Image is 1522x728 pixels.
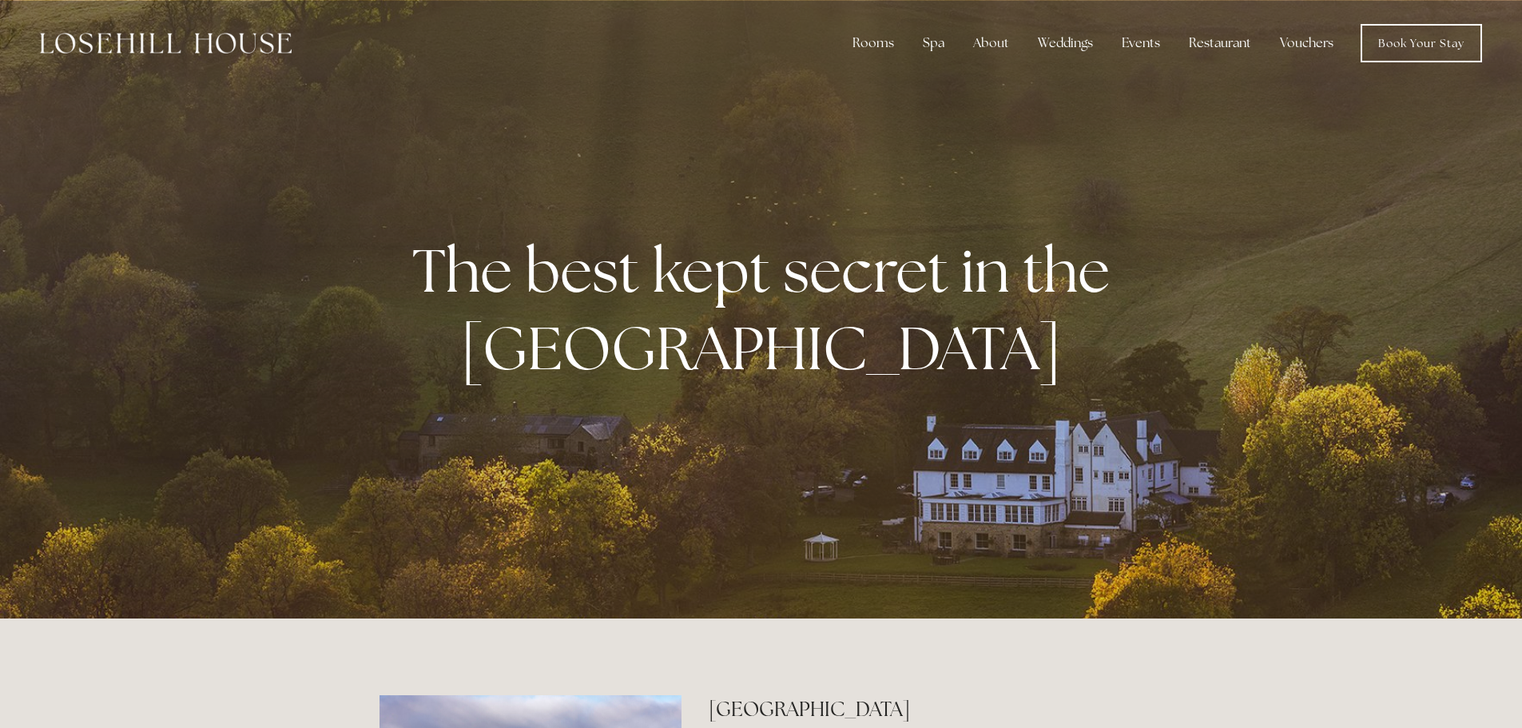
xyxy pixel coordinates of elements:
[960,27,1022,59] div: About
[709,695,1142,723] h2: [GEOGRAPHIC_DATA]
[1267,27,1346,59] a: Vouchers
[1176,27,1264,59] div: Restaurant
[840,27,907,59] div: Rooms
[1109,27,1173,59] div: Events
[910,27,957,59] div: Spa
[1361,24,1482,62] a: Book Your Stay
[1025,27,1106,59] div: Weddings
[412,231,1123,388] strong: The best kept secret in the [GEOGRAPHIC_DATA]
[40,33,292,54] img: Losehill House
